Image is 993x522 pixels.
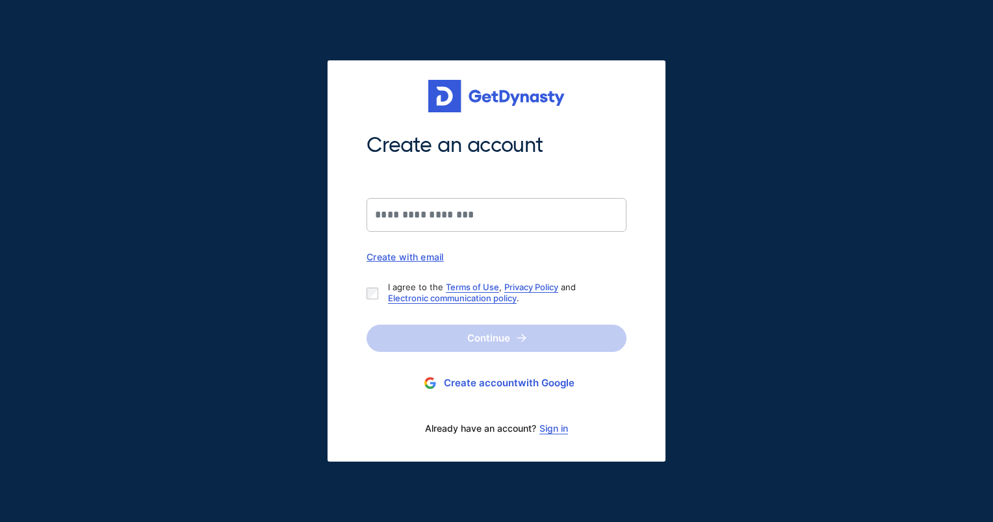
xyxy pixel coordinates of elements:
[388,293,517,303] a: Electronic communication policy
[367,371,626,395] button: Create accountwith Google
[539,423,568,434] a: Sign in
[367,251,626,262] div: Create with email
[446,282,499,292] a: Terms of Use
[428,80,565,112] img: Get started for free with Dynasty Trust Company
[388,282,616,304] p: I agree to the , and .
[504,282,558,292] a: Privacy Policy
[367,132,626,159] span: Create an account
[367,415,626,442] div: Already have an account?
